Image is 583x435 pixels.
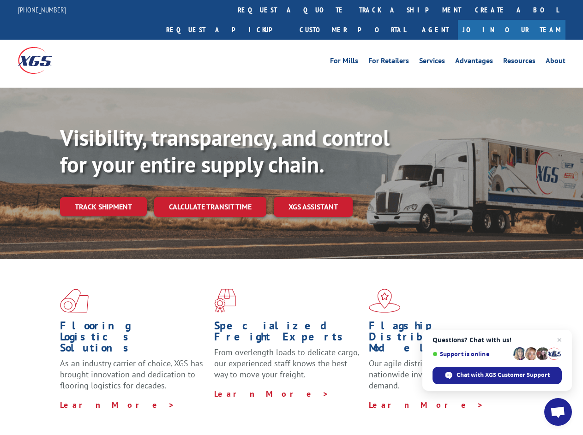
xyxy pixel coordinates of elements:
a: Learn More > [369,399,484,410]
img: xgs-icon-flagship-distribution-model-red [369,289,401,313]
a: XGS ASSISTANT [274,197,353,217]
h1: Specialized Freight Experts [214,320,361,347]
span: Close chat [554,334,565,346]
a: [PHONE_NUMBER] [18,5,66,14]
a: Track shipment [60,197,147,216]
span: Our agile distribution network gives you nationwide inventory management on demand. [369,358,513,391]
img: xgs-icon-total-supply-chain-intelligence-red [60,289,89,313]
a: For Retailers [368,57,409,67]
span: Chat with XGS Customer Support [457,371,550,379]
a: About [546,57,565,67]
a: Join Our Team [458,20,565,40]
a: Calculate transit time [154,197,266,217]
span: Questions? Chat with us! [433,336,562,344]
div: Chat with XGS Customer Support [433,367,562,384]
div: Open chat [544,398,572,426]
a: Customer Portal [293,20,413,40]
p: From overlength loads to delicate cargo, our experienced staff knows the best way to move your fr... [214,347,361,388]
span: Support is online [433,351,510,358]
a: Learn More > [214,388,329,399]
b: Visibility, transparency, and control for your entire supply chain. [60,123,390,179]
a: Resources [503,57,535,67]
span: As an industry carrier of choice, XGS has brought innovation and dedication to flooring logistics... [60,358,203,391]
h1: Flooring Logistics Solutions [60,320,207,358]
h1: Flagship Distribution Model [369,320,516,358]
a: For Mills [330,57,358,67]
a: Services [419,57,445,67]
a: Learn More > [60,399,175,410]
a: Advantages [455,57,493,67]
a: Request a pickup [159,20,293,40]
a: Agent [413,20,458,40]
img: xgs-icon-focused-on-flooring-red [214,289,236,313]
